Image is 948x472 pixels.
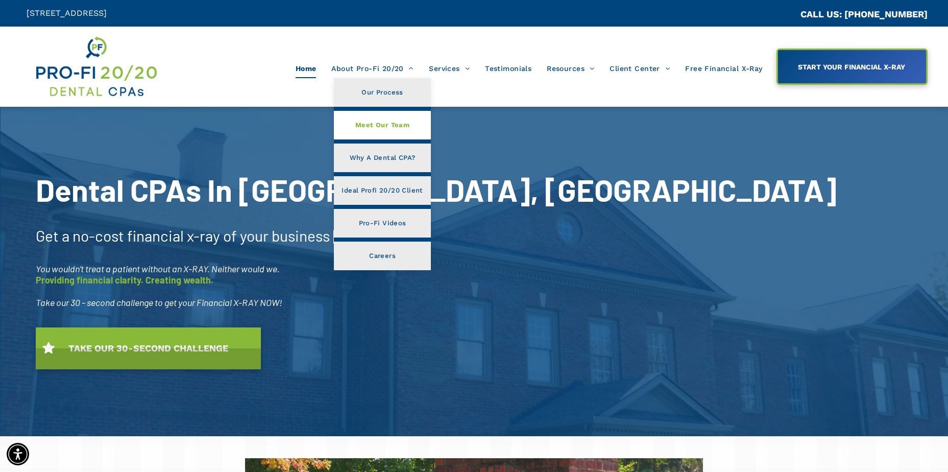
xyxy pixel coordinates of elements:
a: START YOUR FINANCIAL X-RAY [776,49,928,85]
a: Free Financial X-Ray [677,59,770,78]
a: Our Process [334,78,430,107]
a: Home [288,59,324,78]
span: Why A Dental CPA? [350,151,416,164]
a: About Pro-Fi 20/20 [324,59,421,78]
span: Meet Our Team [355,119,409,132]
a: Meet Our Team [334,111,430,139]
span: TAKE OUR 30-SECOND CHALLENGE [65,338,232,359]
div: Accessibility Menu [7,443,29,465]
a: Resources [539,59,602,78]
img: Get Dental CPA Consulting, Bookkeeping, & Bank Loans [34,34,158,99]
a: CALL US: [PHONE_NUMBER] [800,9,928,19]
span: Careers [369,249,396,263]
span: Providing financial clarity. Creating wealth. [36,274,213,286]
span: Take our 30 - second challenge to get your Financial X-RAY NOW! [36,297,282,308]
span: Our Process [361,86,403,99]
span: About Pro-Fi 20/20 [331,59,414,78]
span: Get a [36,226,69,245]
a: Testimonials [477,59,539,78]
span: You wouldn’t treat a patient without an X-RAY. Neither would we. [36,263,280,274]
span: START YOUR FINANCIAL X-RAY [794,58,909,76]
span: CA::CALLC [757,10,800,19]
a: Pro-Fi Videos [334,209,430,238]
span: Pro-Fi Videos [359,217,406,230]
a: Client Center [602,59,677,78]
a: Ideal Profi 20/20 Client [334,176,430,205]
a: Careers [334,242,430,270]
span: no-cost financial x-ray [72,226,220,245]
span: [STREET_ADDRESS] [27,8,107,18]
span: Dental CPAs In [GEOGRAPHIC_DATA], [GEOGRAPHIC_DATA] [36,171,837,208]
a: Services [421,59,477,78]
span: of your business [DATE]! [223,226,384,245]
a: TAKE OUR 30-SECOND CHALLENGE [36,327,261,369]
span: Ideal Profi 20/20 Client [342,184,423,197]
a: Why A Dental CPA? [334,144,430,172]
